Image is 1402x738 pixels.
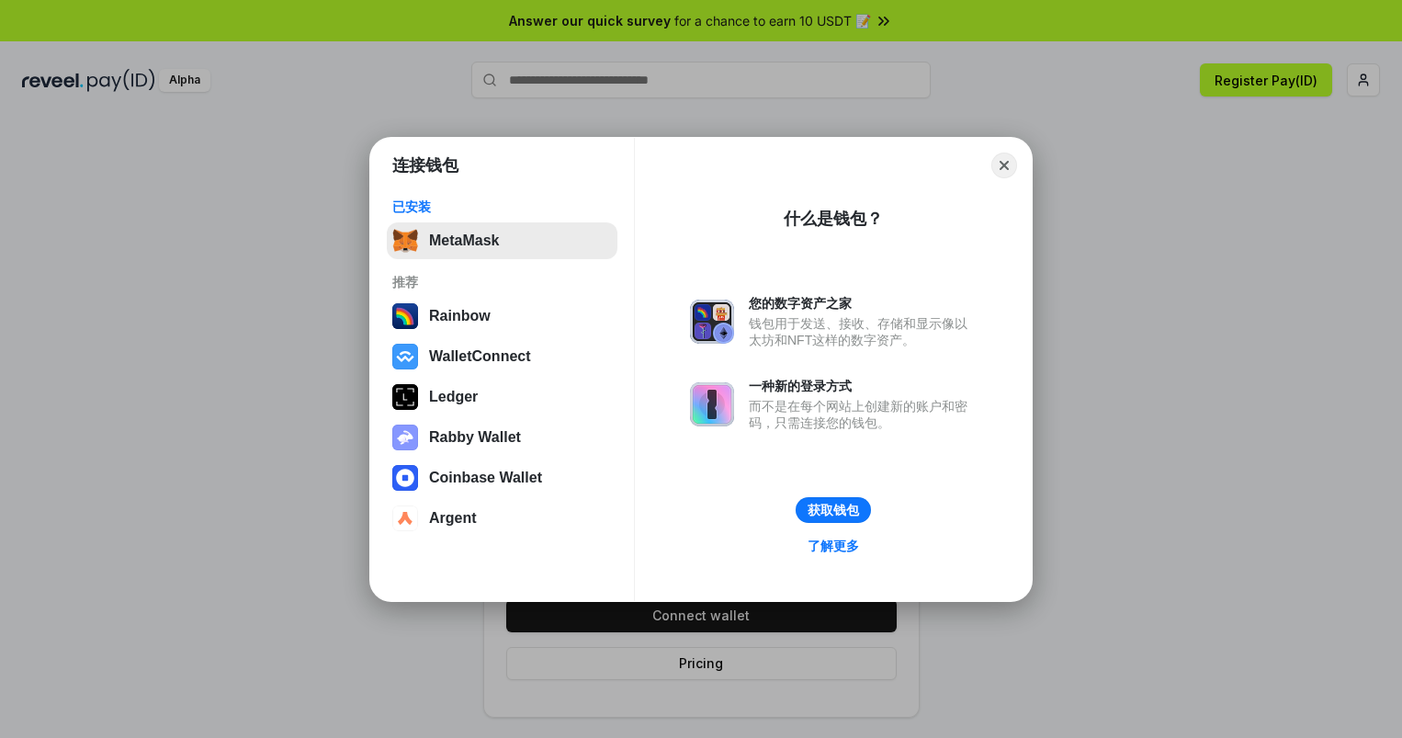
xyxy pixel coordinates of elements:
div: 推荐 [392,274,612,290]
div: 您的数字资产之家 [749,295,977,312]
img: svg+xml,%3Csvg%20xmlns%3D%22http%3A%2F%2Fwww.w3.org%2F2000%2Fsvg%22%20fill%3D%22none%22%20viewBox... [690,300,734,344]
img: svg+xml,%3Csvg%20xmlns%3D%22http%3A%2F%2Fwww.w3.org%2F2000%2Fsvg%22%20fill%3D%22none%22%20viewBox... [392,425,418,450]
img: svg+xml,%3Csvg%20width%3D%2228%22%20height%3D%2228%22%20viewBox%3D%220%200%2028%2028%22%20fill%3D... [392,344,418,369]
button: MetaMask [387,222,617,259]
img: svg+xml,%3Csvg%20width%3D%2228%22%20height%3D%2228%22%20viewBox%3D%220%200%2028%2028%22%20fill%3D... [392,505,418,531]
button: WalletConnect [387,338,617,375]
button: Coinbase Wallet [387,460,617,496]
div: 了解更多 [808,538,859,554]
a: 了解更多 [797,534,870,558]
button: Rainbow [387,298,617,335]
img: svg+xml,%3Csvg%20fill%3D%22none%22%20height%3D%2233%22%20viewBox%3D%220%200%2035%2033%22%20width%... [392,228,418,254]
img: svg+xml,%3Csvg%20width%3D%22120%22%20height%3D%22120%22%20viewBox%3D%220%200%20120%20120%22%20fil... [392,303,418,329]
button: Close [991,153,1017,178]
h1: 连接钱包 [392,154,458,176]
button: Rabby Wallet [387,419,617,456]
button: Ledger [387,379,617,415]
img: svg+xml,%3Csvg%20width%3D%2228%22%20height%3D%2228%22%20viewBox%3D%220%200%2028%2028%22%20fill%3D... [392,465,418,491]
div: 而不是在每个网站上创建新的账户和密码，只需连接您的钱包。 [749,398,977,431]
div: Ledger [429,389,478,405]
button: 获取钱包 [796,497,871,523]
div: 获取钱包 [808,502,859,518]
div: WalletConnect [429,348,531,365]
div: Argent [429,510,477,527]
div: 一种新的登录方式 [749,378,977,394]
button: Argent [387,500,617,537]
div: 钱包用于发送、接收、存储和显示像以太坊和NFT这样的数字资产。 [749,315,977,348]
div: Coinbase Wallet [429,470,542,486]
img: svg+xml,%3Csvg%20xmlns%3D%22http%3A%2F%2Fwww.w3.org%2F2000%2Fsvg%22%20width%3D%2228%22%20height%3... [392,384,418,410]
div: 什么是钱包？ [784,208,883,230]
div: Rabby Wallet [429,429,521,446]
div: Rainbow [429,308,491,324]
div: 已安装 [392,199,612,215]
img: svg+xml,%3Csvg%20xmlns%3D%22http%3A%2F%2Fwww.w3.org%2F2000%2Fsvg%22%20fill%3D%22none%22%20viewBox... [690,382,734,426]
div: MetaMask [429,233,499,249]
